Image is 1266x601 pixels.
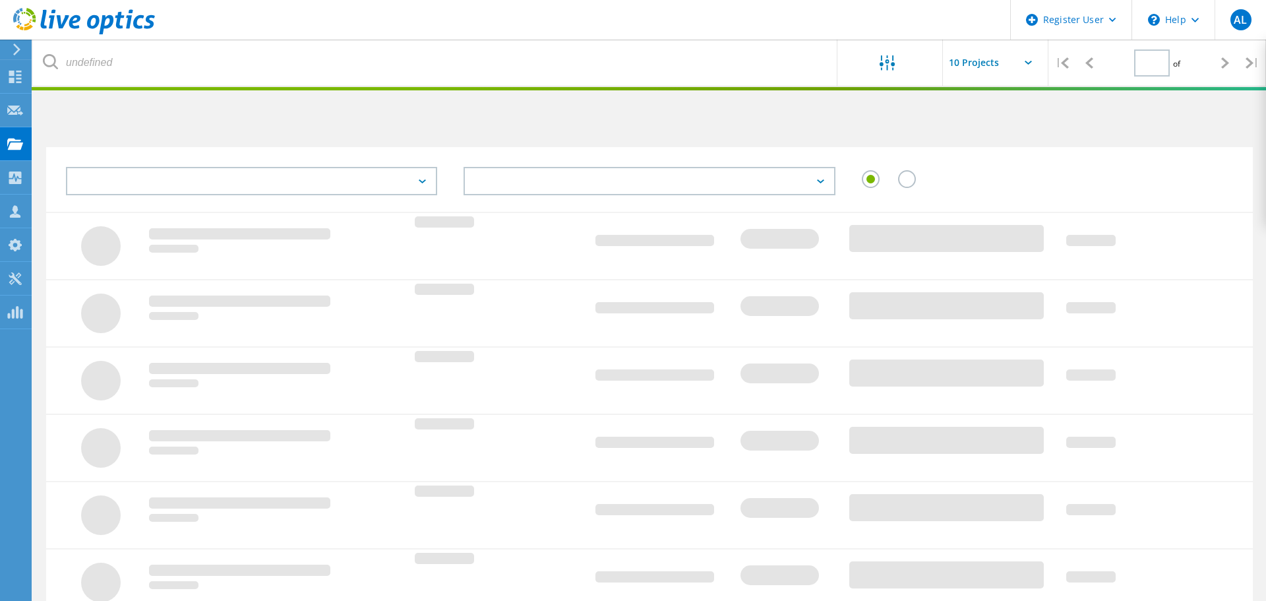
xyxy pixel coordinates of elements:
span: of [1173,58,1180,69]
svg: \n [1148,14,1160,26]
div: | [1239,40,1266,86]
div: | [1048,40,1075,86]
input: undefined [33,40,838,86]
a: Live Optics Dashboard [13,28,155,37]
span: AL [1234,15,1247,25]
